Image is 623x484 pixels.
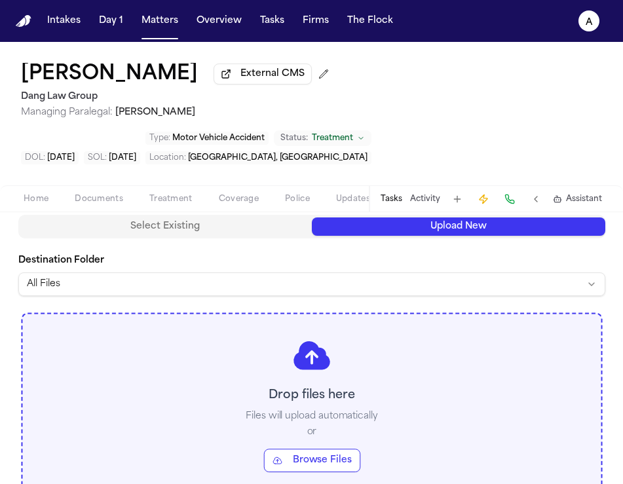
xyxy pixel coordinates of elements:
[21,151,79,164] button: Edit DOL: 2025-06-15
[280,133,308,143] span: Status:
[410,194,440,204] button: Activity
[312,133,353,143] span: Treatment
[285,194,310,204] span: Police
[191,9,247,33] button: Overview
[246,410,378,423] p: Files will upload automatically
[188,154,368,162] span: [GEOGRAPHIC_DATA], [GEOGRAPHIC_DATA]
[255,9,290,33] button: Tasks
[18,254,605,267] label: Destination Folder
[115,107,195,117] span: [PERSON_NAME]
[336,194,370,204] span: Updates
[240,67,305,81] span: External CMS
[274,130,371,146] button: Change status from Treatment
[94,9,128,33] button: Day 1
[21,89,334,105] h2: Dang Law Group
[149,154,186,162] span: Location :
[448,190,466,208] button: Add Task
[145,132,269,145] button: Edit Type: Motor Vehicle Accident
[84,151,140,164] button: Edit SOL: 2027-06-15
[149,134,170,142] span: Type :
[553,194,602,204] button: Assistant
[474,190,493,208] button: Create Immediate Task
[219,194,259,204] span: Coverage
[42,9,86,33] button: Intakes
[269,386,355,405] p: Drop files here
[21,63,198,86] button: Edit matter name
[75,194,123,204] span: Documents
[21,63,198,86] h1: [PERSON_NAME]
[18,217,312,236] button: Select Existing
[500,190,519,208] button: Make a Call
[136,9,183,33] button: Matters
[566,194,602,204] span: Assistant
[21,107,113,117] span: Managing Paralegal:
[214,64,312,84] button: External CMS
[109,154,136,162] span: [DATE]
[381,194,402,204] button: Tasks
[149,194,193,204] span: Treatment
[16,15,31,28] a: Home
[88,154,107,162] span: SOL :
[24,194,48,204] span: Home
[263,449,360,472] button: Browse Files
[25,154,45,162] span: DOL :
[297,9,334,33] button: Firms
[47,154,75,162] span: [DATE]
[312,217,605,236] button: Upload New
[342,9,398,33] button: The Flock
[16,15,31,28] img: Finch Logo
[172,134,265,142] span: Motor Vehicle Accident
[307,426,316,439] p: or
[145,151,371,164] button: Edit Location: Austin, TX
